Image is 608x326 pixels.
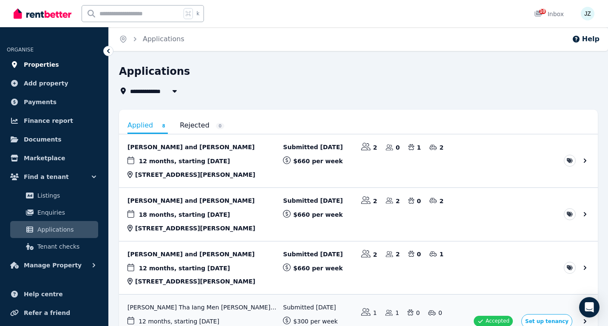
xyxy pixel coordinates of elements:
a: Refer a friend [7,304,102,321]
span: Add property [24,78,68,88]
span: Payments [24,97,57,107]
a: Rejected [180,118,224,133]
a: Finance report [7,112,102,129]
a: Enquiries [10,204,98,221]
span: Help centre [24,289,63,299]
a: Applications [143,35,184,43]
span: Properties [24,60,59,70]
img: RentBetter [14,7,71,20]
span: Applications [37,224,95,235]
span: Finance report [24,116,73,126]
h1: Applications [119,65,190,78]
button: Find a tenant [7,168,102,185]
span: k [196,10,199,17]
span: Manage Property [24,260,82,270]
a: Payments [7,94,102,111]
a: Applied [127,118,168,134]
span: 8 [159,123,168,129]
a: View application: Casey Henke and Grantlee Henke [119,241,598,295]
button: Manage Property [7,257,102,274]
img: James Zhu [581,7,594,20]
span: Tenant checks [37,241,95,252]
a: Tenant checks [10,238,98,255]
a: Listings [10,187,98,204]
span: Listings [37,190,95,201]
span: Enquiries [37,207,95,218]
span: ORGANISE [7,47,34,53]
span: Refer a friend [24,308,70,318]
span: Marketplace [24,153,65,163]
a: View application: Yarden Dayan and Isaac Chocron [119,134,598,187]
a: Documents [7,131,102,148]
nav: Breadcrumb [109,27,195,51]
a: Help centre [7,286,102,303]
span: 10 [539,9,546,14]
a: View application: Suchieta Kuhaar and Satish Singh [119,188,598,241]
span: Find a tenant [24,172,69,182]
div: Open Intercom Messenger [579,297,600,317]
a: Add property [7,75,102,92]
span: 0 [216,123,224,129]
a: Properties [7,56,102,73]
span: Documents [24,134,62,145]
div: Inbox [534,10,564,18]
a: Applications [10,221,98,238]
button: Help [572,34,600,44]
a: Marketplace [7,150,102,167]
